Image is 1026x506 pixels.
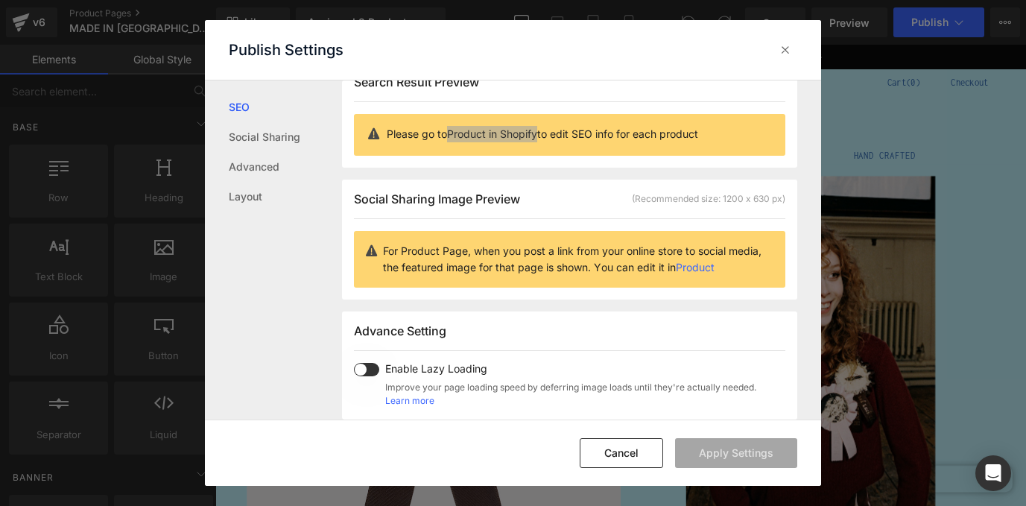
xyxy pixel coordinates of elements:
[229,122,342,152] a: Social Sharing
[232,114,288,134] a: MEN
[104,114,165,134] a: HOME
[383,243,773,276] p: For Product Page, when you post a link from your online store to social media, the featured image...
[632,192,785,206] div: (Recommended size: 1200 x 630 px)
[747,37,768,48] span: Cart
[229,41,343,59] p: Publish Settings
[229,152,342,182] a: Advanced
[227,7,675,19] span: FREE DHL EXPRESS SHIPPING OVER 230€ | NO ADDITIONAL EU CUSTOMS FEES ON ORDERS
[165,114,233,134] a: WOMEN
[354,75,479,89] span: Search Result Preview
[773,37,779,48] span: 0
[675,438,797,468] button: Apply Settings
[229,92,342,122] a: SEO
[623,114,691,134] a: ABOUT
[387,126,773,142] p: Please go to to edit SEO info for each product
[676,261,715,273] a: Product
[385,381,756,394] span: Improve your page loading speed by deferring image loads until they're actually needed.
[747,34,784,51] a: Cart(0)
[354,192,520,206] span: Social Sharing Image Preview
[385,363,756,375] span: Enable Lazy Loading
[691,114,798,134] a: HAND CRAFTED
[580,438,663,468] button: Cancel
[402,114,550,134] a: NOTHING YOU CAN SEE
[385,394,434,408] a: Learn more
[288,114,402,134] a: [PERSON_NAME]
[550,114,623,134] a: NEW IN
[814,34,864,51] button: Checkout
[354,323,446,338] span: Advance Setting
[447,127,537,140] a: Product in Shopify
[229,182,342,212] a: Layout
[975,455,1011,491] div: Open Intercom Messenger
